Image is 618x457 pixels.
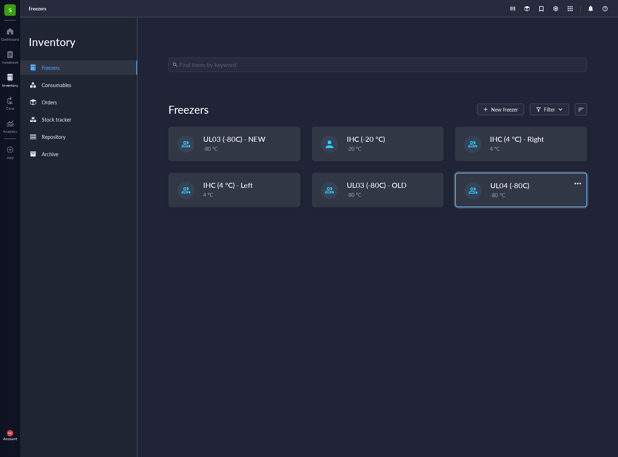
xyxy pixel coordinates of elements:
[42,150,58,158] div: Archive
[203,191,296,199] div: 4 °C
[20,60,137,75] a: Freezers
[20,147,137,161] a: Archive
[347,134,385,144] span: IHC (-20 °C)
[347,191,439,199] div: -80 °C
[42,116,71,123] div: Stock tracker
[8,432,12,435] span: DW
[347,145,439,153] div: -20 °C
[42,133,65,141] div: Repository
[544,105,555,113] div: Filter
[42,64,60,72] div: Freezers
[42,98,57,106] div: Orders
[490,145,582,153] div: 4 °C
[6,106,14,110] div: Core
[20,112,137,127] a: Stock tracker
[3,118,17,134] a: Analytics
[2,72,18,87] a: Inventory
[20,130,137,144] a: Repository
[9,5,12,14] span: S
[3,436,17,441] div: Account
[203,134,265,144] span: UL03 (-80C) - NEW
[20,35,137,49] div: Inventory
[20,78,137,92] a: Consumables
[203,145,296,153] div: -80 °C
[490,191,582,199] div: -80 °C
[3,129,17,134] div: Analytics
[168,102,209,117] div: Freezers
[1,37,19,41] div: Dashboard
[1,26,19,41] a: Dashboard
[490,134,544,144] span: IHC (4 °C) - Right
[2,83,18,87] div: Inventory
[2,49,18,64] a: Notebook
[2,60,18,64] div: Notebook
[491,107,518,112] span: New freezer
[477,104,524,115] button: New freezer
[347,180,406,190] span: UL03 (-80C) - OLD
[29,5,48,12] a: Freezers
[203,180,253,190] span: IHC (4 °C) - Left
[490,180,529,190] span: UL04 (-80C)
[7,155,14,160] div: Add
[20,95,137,109] a: Orders
[42,81,71,89] div: Consumables
[6,95,14,110] a: Core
